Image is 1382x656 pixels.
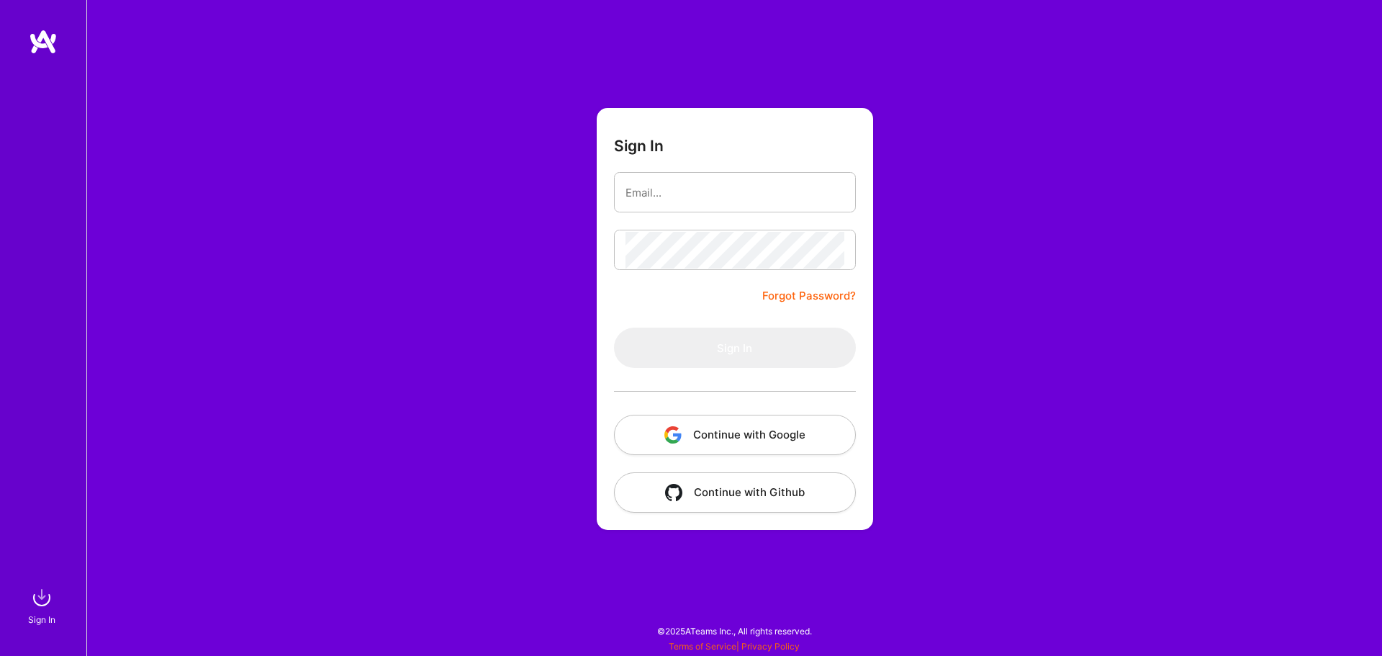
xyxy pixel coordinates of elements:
[614,415,856,455] button: Continue with Google
[614,137,664,155] h3: Sign In
[664,426,682,444] img: icon
[86,613,1382,649] div: © 2025 ATeams Inc., All rights reserved.
[29,29,58,55] img: logo
[30,583,56,627] a: sign inSign In
[762,287,856,305] a: Forgot Password?
[665,484,682,501] img: icon
[27,583,56,612] img: sign in
[625,174,844,211] input: Email...
[614,472,856,513] button: Continue with Github
[28,612,55,627] div: Sign In
[614,328,856,368] button: Sign In
[669,641,736,652] a: Terms of Service
[669,641,800,652] span: |
[741,641,800,652] a: Privacy Policy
